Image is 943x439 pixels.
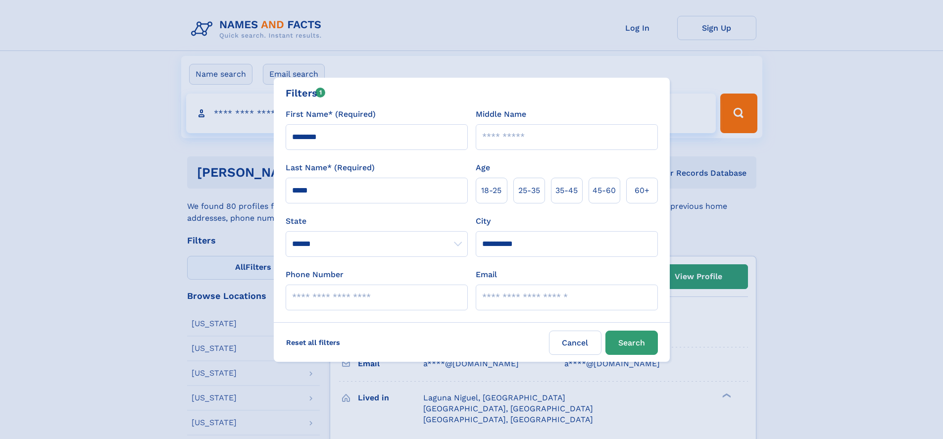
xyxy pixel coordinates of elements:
[476,162,490,174] label: Age
[481,185,501,196] span: 18‑25
[286,269,344,281] label: Phone Number
[518,185,540,196] span: 25‑35
[476,215,491,227] label: City
[286,162,375,174] label: Last Name* (Required)
[555,185,578,196] span: 35‑45
[605,331,658,355] button: Search
[286,86,326,100] div: Filters
[476,269,497,281] label: Email
[476,108,526,120] label: Middle Name
[280,331,347,354] label: Reset all filters
[286,108,376,120] label: First Name* (Required)
[593,185,616,196] span: 45‑60
[635,185,649,196] span: 60+
[549,331,601,355] label: Cancel
[286,215,468,227] label: State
